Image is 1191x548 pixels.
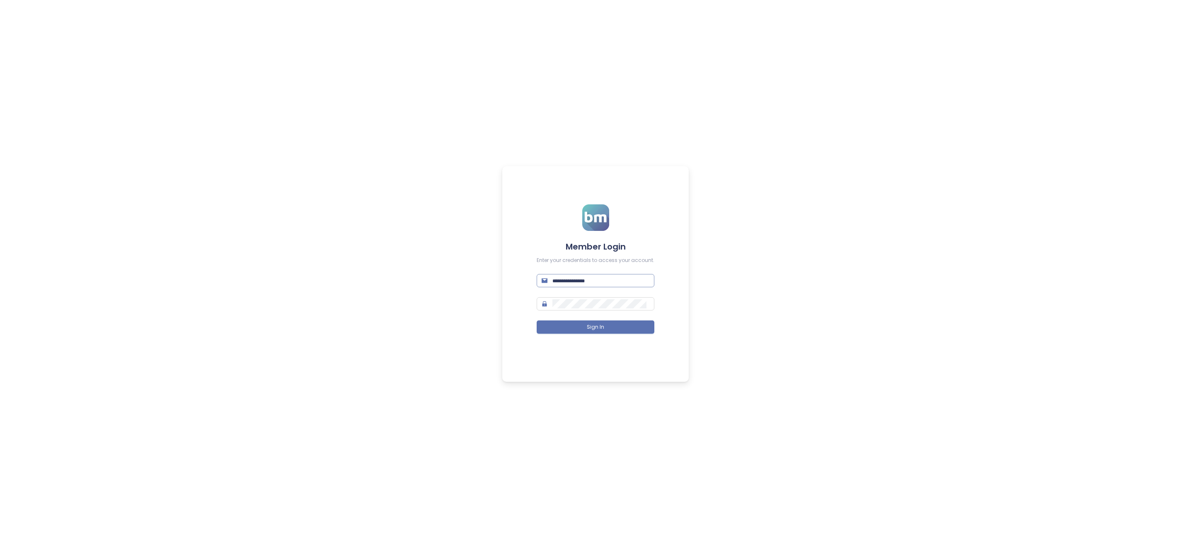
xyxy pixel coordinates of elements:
[537,257,654,264] div: Enter your credentials to access your account.
[537,241,654,252] h4: Member Login
[542,301,547,307] span: lock
[587,323,604,331] span: Sign In
[537,320,654,334] button: Sign In
[582,204,609,231] img: logo
[542,278,547,284] span: mail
